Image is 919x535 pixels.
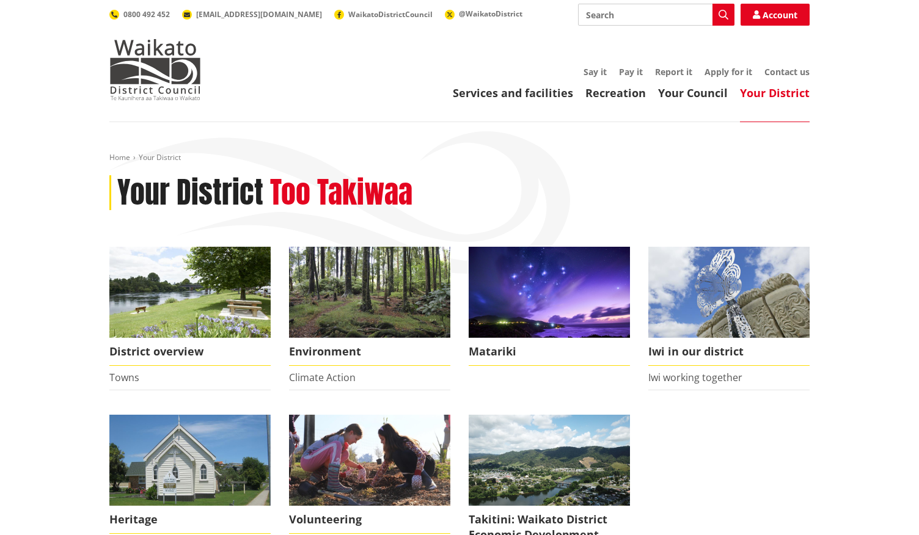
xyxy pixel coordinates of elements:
a: Recreation [585,86,646,100]
a: Environment [289,247,450,366]
a: Home [109,152,130,162]
span: Volunteering [289,506,450,534]
span: Matariki [469,338,630,366]
a: Ngaruawahia 0015 District overview [109,247,271,366]
a: Apply for it [705,66,752,78]
img: ngaaruawaahia [469,415,630,506]
a: @WaikatoDistrict [445,9,522,19]
a: Say it [584,66,607,78]
img: Waikato District Council - Te Kaunihera aa Takiwaa o Waikato [109,39,201,100]
span: Your District [139,152,181,162]
a: Iwi working together [648,371,742,384]
img: volunteer icon [289,415,450,506]
a: Report it [655,66,692,78]
a: Pay it [619,66,643,78]
img: biodiversity- Wright's Bush_16x9 crop [289,247,450,338]
a: volunteer icon Volunteering [289,415,450,534]
img: Matariki over Whiaangaroa [469,247,630,338]
a: [EMAIL_ADDRESS][DOMAIN_NAME] [182,9,322,20]
span: 0800 492 452 [123,9,170,20]
h2: Too Takiwaa [270,175,412,211]
span: WaikatoDistrictCouncil [348,9,433,20]
img: Turangawaewae Ngaruawahia [648,247,810,338]
h1: Your District [117,175,263,211]
span: District overview [109,338,271,366]
a: Your Council [658,86,728,100]
a: Climate Action [289,371,356,384]
a: WaikatoDistrictCouncil [334,9,433,20]
a: Services and facilities [453,86,573,100]
img: Ngaruawahia 0015 [109,247,271,338]
input: Search input [578,4,734,26]
span: Environment [289,338,450,366]
a: 0800 492 452 [109,9,170,20]
span: @WaikatoDistrict [459,9,522,19]
a: Matariki [469,247,630,366]
nav: breadcrumb [109,153,810,163]
span: Iwi in our district [648,338,810,366]
span: [EMAIL_ADDRESS][DOMAIN_NAME] [196,9,322,20]
a: Your District [740,86,810,100]
a: Raglan Church Heritage [109,415,271,534]
a: Account [741,4,810,26]
span: Heritage [109,506,271,534]
a: Contact us [764,66,810,78]
img: Raglan Church [109,415,271,506]
a: Turangawaewae Ngaruawahia Iwi in our district [648,247,810,366]
a: Towns [109,371,139,384]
